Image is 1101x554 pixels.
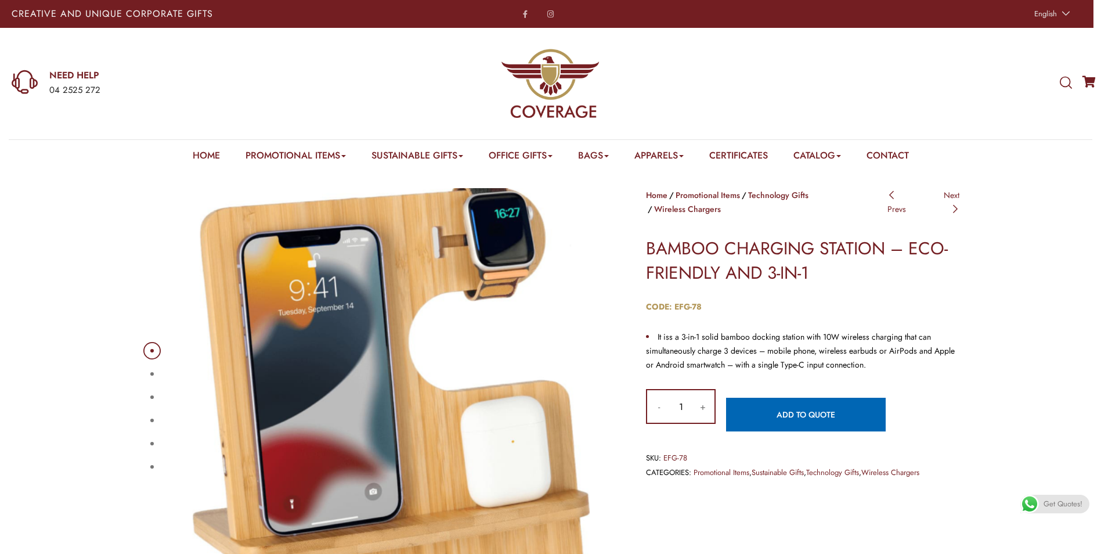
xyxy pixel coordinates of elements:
a: Home [193,149,220,167]
a: Promotional Items [246,149,346,167]
input: Product quantity [670,390,691,423]
a: Home [646,189,667,201]
a: Sustainable Gifts [371,149,463,167]
a: Prevs [887,189,906,215]
button: 1 of 6 [150,349,154,352]
div: 04 2525 272 [49,83,362,98]
a: Contact [867,149,909,167]
a: Sustainable Gifts [752,467,804,478]
button: 4 of 6 [150,419,154,422]
a: Catalog [793,149,841,167]
span: Next [944,189,959,201]
a: Office Gifts [489,149,553,167]
input: - [647,390,670,423]
a: Technology Gifts [748,189,808,201]
a: Wireless Chargers [654,203,721,215]
a: Apparels [634,149,684,167]
a: Bags [578,149,609,167]
span: It iss a 3-in-1 solid bamboo docking station with 10W wireless charging that can simultaneously c... [646,331,955,370]
a: Promotional Items [676,189,740,201]
span: EFG-78 [663,452,687,463]
span: SKU: [646,452,661,463]
a: NEED HELP [49,69,362,82]
a: Next [944,189,959,215]
a: English [1028,6,1073,22]
button: 5 of 6 [150,442,154,445]
a: Wireless Chargers [861,467,919,478]
nav: Posts [887,188,959,216]
h1: BAMBOO CHARGING STATION – ECO-FRIENDLY AND 3-IN-1 [646,236,959,285]
span: Prevs [887,203,906,215]
button: 2 of 6 [150,372,154,376]
span: , , , [646,466,959,479]
button: 6 of 6 [150,465,154,469]
button: 3 of 6 [150,395,154,399]
p: Creative and Unique Corporate Gifts [12,9,435,19]
a: Promotional Items [694,467,749,478]
input: + [691,390,714,423]
span: Get Quotes! [1044,495,1082,513]
span: English [1034,8,1057,19]
a: Technology Gifts [806,467,859,478]
a: Add to quote [726,398,886,431]
strong: CODE: EFG-78 [646,301,702,312]
a: Certificates [709,149,768,167]
span: Categories: [646,467,691,478]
